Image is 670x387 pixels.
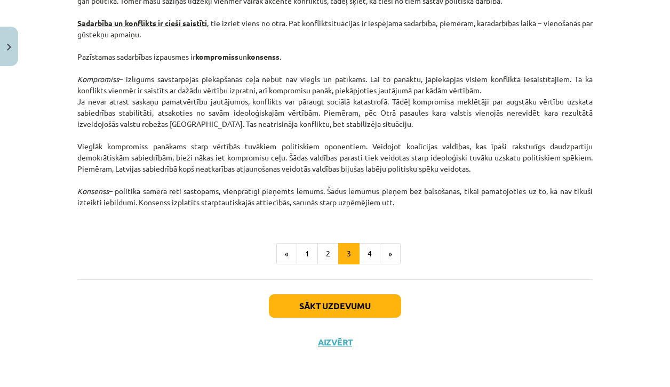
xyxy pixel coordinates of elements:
button: Sākt uzdevumu [269,294,401,318]
button: 3 [338,243,360,264]
button: Aizvērt [315,337,355,348]
strong: konsenss [247,52,280,61]
button: « [276,243,297,264]
u: Sadarbība un konflikts ir cieši saistīti [77,18,207,28]
em: Konsenss [77,186,109,196]
em: Kompromiss [77,74,119,84]
button: 4 [359,243,380,264]
nav: Page navigation example [77,243,593,264]
button: 1 [297,243,318,264]
button: » [380,243,401,264]
button: 2 [317,243,339,264]
img: icon-close-lesson-0947bae3869378f0d4975bcd49f059093ad1ed9edebbc8119c70593378902aed.svg [7,44,11,51]
strong: kompromiss [195,52,238,61]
